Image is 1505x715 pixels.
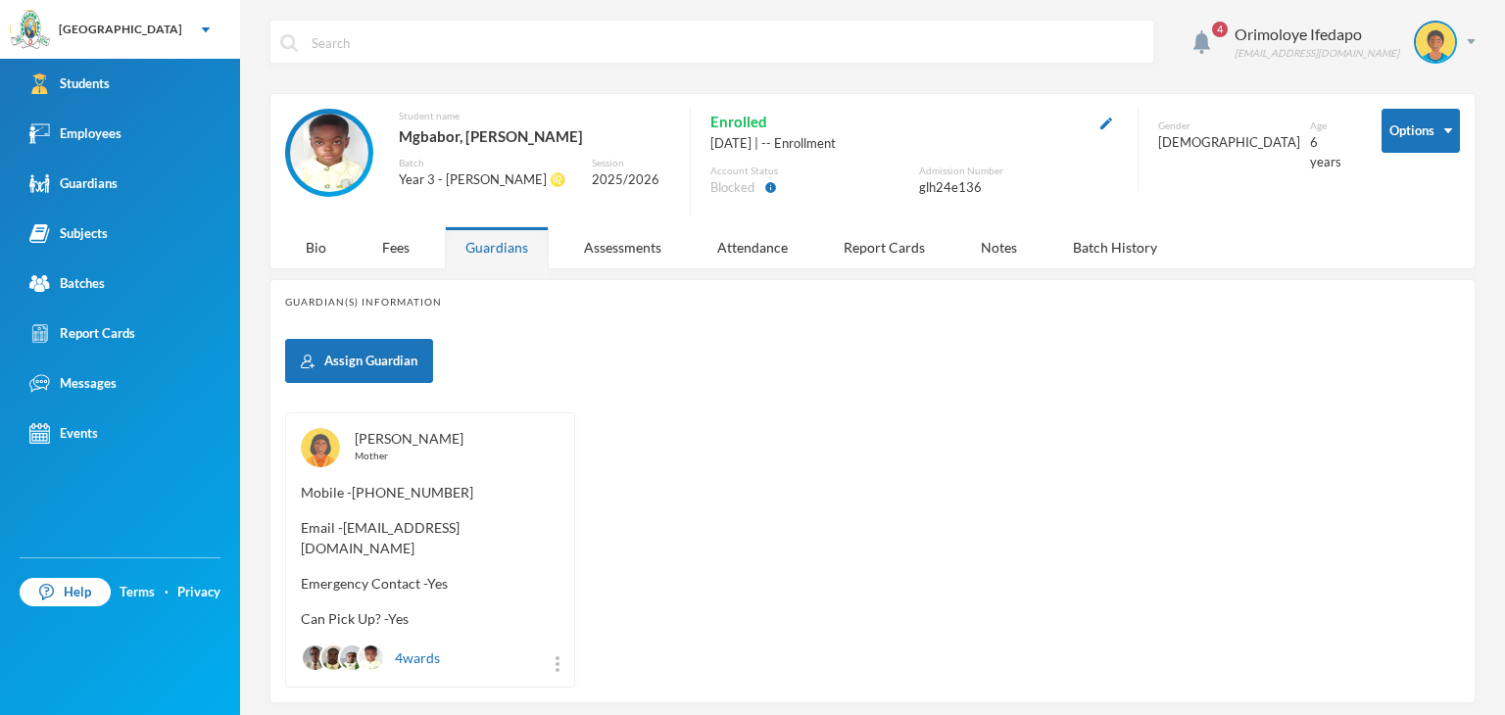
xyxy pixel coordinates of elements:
a: Privacy [177,583,220,602]
div: Notes [960,226,1038,268]
div: Mother [355,449,559,463]
div: Assessments [563,226,682,268]
div: Batches [29,273,105,294]
div: glh24e136 [919,178,1118,198]
img: STUDENT [303,645,327,670]
div: Guardian(s) Information [285,295,1460,310]
div: Bio [285,226,347,268]
img: STUDENT [340,645,364,670]
a: Terms [120,583,155,602]
span: Blocked [710,178,754,198]
div: [EMAIL_ADDRESS][DOMAIN_NAME] [1235,46,1399,61]
span: Enrolled [710,109,767,134]
div: Employees [29,123,121,144]
img: STUDENT [359,645,383,670]
button: Assign Guardian [285,339,433,383]
span: Emergency Contact - Yes [301,573,559,594]
div: Session [592,156,670,170]
div: Orimoloye Ifedapo [1235,23,1399,46]
img: add user [301,355,315,368]
div: Report Cards [823,226,946,268]
img: logo [11,11,50,50]
div: Students [29,73,110,94]
div: · [165,583,169,602]
img: more_vert [556,656,559,672]
div: [DATE] | -- Enrollment [710,134,1118,154]
div: Year 3 - [PERSON_NAME] ♌️ [399,170,576,190]
span: Email - [EMAIL_ADDRESS][DOMAIN_NAME] [301,517,559,558]
img: GUARDIAN [301,428,340,467]
div: Fees [362,226,430,268]
div: Attendance [697,226,808,268]
button: Edit [1094,111,1118,133]
div: Age [1310,119,1352,133]
div: Account Status [710,164,909,178]
img: STUDENT [1416,23,1455,62]
img: STUDENT [290,114,368,192]
div: 2025/2026 [592,170,670,190]
div: Guardians [445,226,549,268]
div: Guardians [29,173,118,194]
div: Events [29,423,98,444]
div: Messages [29,373,117,394]
div: 6 years [1310,133,1352,171]
span: 4 [1212,22,1228,37]
div: Student name [399,109,670,123]
div: [GEOGRAPHIC_DATA] [59,21,182,38]
div: Gender [1158,119,1300,133]
img: search [280,34,298,52]
div: Batch [399,156,576,170]
i: info [764,181,777,194]
div: Subjects [29,223,108,244]
div: Admission Number [919,164,1118,178]
img: STUDENT [321,645,346,670]
a: Help [20,578,111,607]
a: [PERSON_NAME] [355,430,463,447]
div: Report Cards [29,323,135,344]
div: 4 wards [301,643,440,672]
input: Search [310,21,1143,65]
div: Batch History [1052,226,1178,268]
div: [DEMOGRAPHIC_DATA] [1158,133,1300,153]
span: Mobile - [PHONE_NUMBER] [301,482,559,502]
button: Options [1382,109,1460,153]
div: Mgbabor, [PERSON_NAME] [399,123,670,149]
span: Can Pick Up? - Yes [301,608,559,629]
